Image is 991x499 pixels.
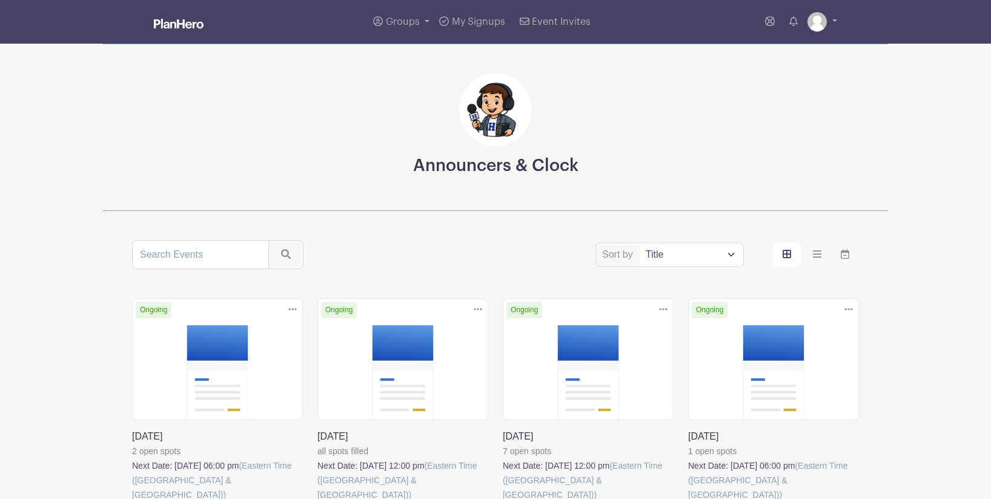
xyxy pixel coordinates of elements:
span: My Signups [452,17,505,27]
img: default-ce2991bfa6775e67f084385cd625a349d9dcbb7a52a09fb2fda1e96e2d18dcdb.png [807,12,827,32]
span: Event Invites [532,17,591,27]
label: Sort by [602,247,637,262]
span: Groups [386,17,420,27]
h3: Announcers & Clock [413,156,578,176]
div: order and view [773,243,859,267]
input: Search Events [132,240,269,269]
img: logo_white-6c42ec7e38ccf1d336a20a19083b03d10ae64f83f12c07503d8b9e83406b4c7d.svg [154,19,204,28]
img: Untitled%20design%20(19).png [459,73,532,146]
